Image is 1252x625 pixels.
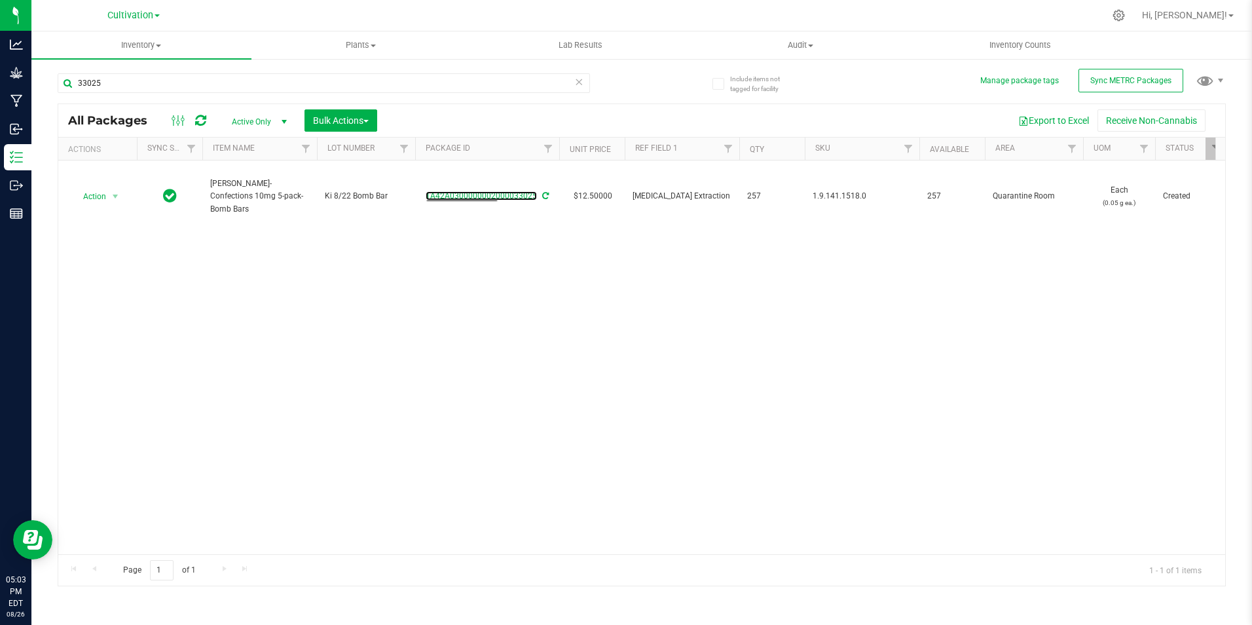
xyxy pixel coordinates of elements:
a: Filter [181,138,202,160]
inline-svg: Grow [10,66,23,79]
a: Filter [538,138,559,160]
inline-svg: Inbound [10,123,23,136]
a: Filter [1206,138,1227,160]
a: Available [930,145,969,154]
span: Inventory [31,39,251,51]
span: 257 [747,190,797,202]
span: Bulk Actions [313,115,369,126]
span: 1 - 1 of 1 items [1139,560,1212,580]
span: Clear [575,73,584,90]
a: Item Name [213,143,255,153]
a: Unit Price [570,145,611,154]
span: Include items not tagged for facility [730,74,796,94]
button: Bulk Actions [304,109,377,132]
span: Audit [691,39,910,51]
a: Qty [750,145,764,154]
a: Filter [295,138,317,160]
a: Area [995,143,1015,153]
div: Actions [68,145,132,154]
a: 1A42A0300000002000033025 [426,191,537,200]
a: UOM [1094,143,1111,153]
span: select [107,187,124,206]
span: Plants [252,39,471,51]
span: Created [1163,190,1219,202]
a: Lab Results [471,31,691,59]
button: Sync METRC Packages [1078,69,1183,92]
a: SKU [815,143,830,153]
inline-svg: Reports [10,207,23,220]
input: Search Package ID, Item Name, SKU, Lot or Part Number... [58,73,590,93]
span: Sync from Compliance System [540,191,549,200]
span: [PERSON_NAME]-Confections 10mg 5-pack-Bomb Bars [210,178,309,216]
a: Inventory Counts [910,31,1130,59]
a: Status [1166,143,1194,153]
inline-svg: Manufacturing [10,94,23,107]
button: Export to Excel [1010,109,1097,132]
iframe: Resource center [13,520,52,559]
a: Sync Status [147,143,198,153]
span: 257 [927,190,977,202]
p: 08/26 [6,609,26,619]
span: Action [71,187,107,206]
span: Ki 8/22 Bomb Bar [325,190,407,202]
span: 1.9.141.1518.0 [813,190,911,202]
span: Cultivation [107,10,153,21]
a: Filter [1133,138,1155,160]
inline-svg: Inventory [10,151,23,164]
a: Package ID [426,143,470,153]
inline-svg: Outbound [10,179,23,192]
span: Sync METRC Packages [1090,76,1171,85]
span: Each [1091,184,1147,209]
a: Plants [251,31,471,59]
span: Hi, [PERSON_NAME]! [1142,10,1227,20]
div: Manage settings [1111,9,1127,22]
a: Lot Number [327,143,375,153]
span: Inventory Counts [972,39,1069,51]
button: Receive Non-Cannabis [1097,109,1206,132]
a: Filter [898,138,919,160]
span: $12.50000 [567,187,619,206]
a: Inventory [31,31,251,59]
input: 1 [150,560,174,580]
a: Filter [1061,138,1083,160]
a: Audit [691,31,911,59]
span: In Sync [163,187,177,205]
p: (0.05 g ea.) [1091,197,1147,209]
span: Quarantine Room [993,190,1075,202]
button: Manage package tags [980,75,1059,86]
span: Lab Results [541,39,620,51]
a: Filter [718,138,739,160]
a: Ref Field 1 [635,143,678,153]
span: All Packages [68,113,160,128]
span: Page of 1 [112,560,206,580]
p: 05:03 PM EDT [6,574,26,609]
inline-svg: Analytics [10,38,23,51]
span: [MEDICAL_DATA] Extraction [633,190,731,202]
a: Filter [394,138,415,160]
